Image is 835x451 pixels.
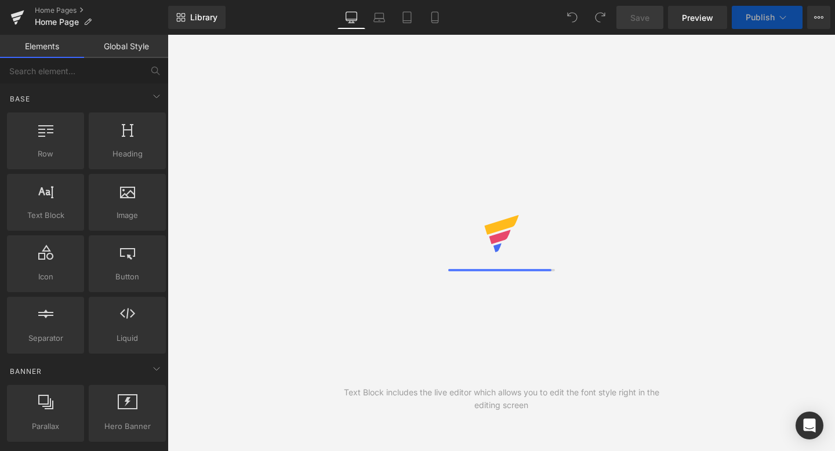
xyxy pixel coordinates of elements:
[393,6,421,29] a: Tablet
[10,148,81,160] span: Row
[365,6,393,29] a: Laptop
[92,420,162,432] span: Hero Banner
[746,13,775,22] span: Publish
[168,6,226,29] a: New Library
[10,209,81,221] span: Text Block
[84,35,168,58] a: Global Style
[92,209,162,221] span: Image
[421,6,449,29] a: Mobile
[92,148,162,160] span: Heading
[561,6,584,29] button: Undo
[682,12,713,24] span: Preview
[732,6,803,29] button: Publish
[807,6,830,29] button: More
[9,366,43,377] span: Banner
[9,93,31,104] span: Base
[668,6,727,29] a: Preview
[92,332,162,344] span: Liquid
[335,386,669,412] div: Text Block includes the live editor which allows you to edit the font style right in the editing ...
[796,412,823,439] div: Open Intercom Messenger
[10,332,81,344] span: Separator
[589,6,612,29] button: Redo
[92,271,162,283] span: Button
[35,6,168,15] a: Home Pages
[190,12,217,23] span: Library
[10,271,81,283] span: Icon
[630,12,649,24] span: Save
[337,6,365,29] a: Desktop
[35,17,79,27] span: Home Page
[10,420,81,432] span: Parallax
